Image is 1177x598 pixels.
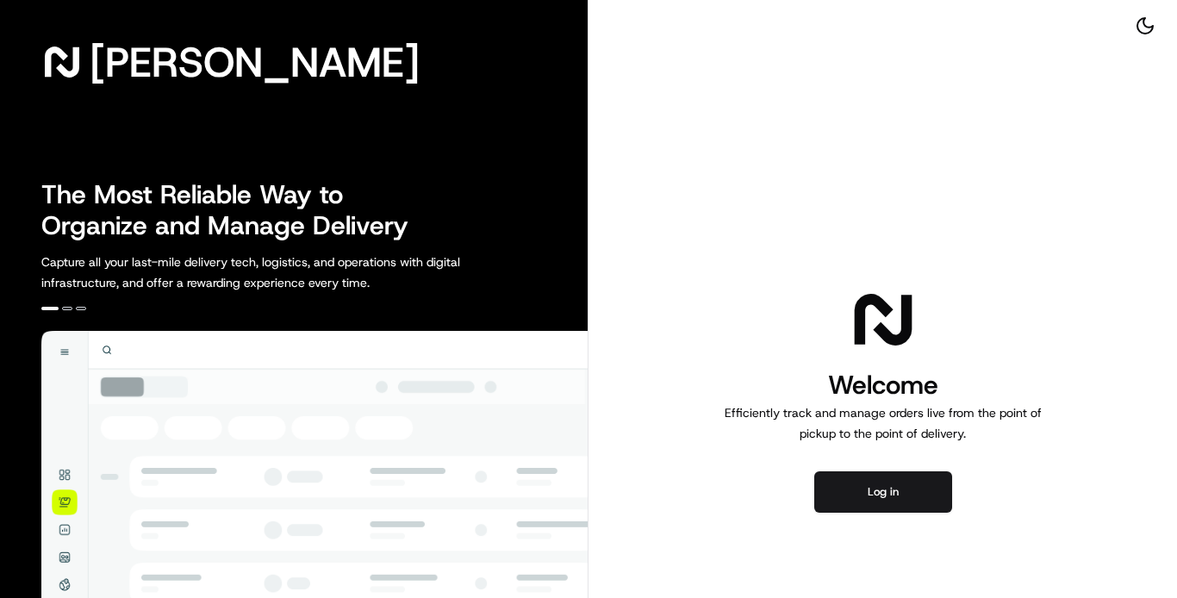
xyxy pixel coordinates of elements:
[814,471,952,513] button: Log in
[90,45,420,79] span: [PERSON_NAME]
[41,179,427,241] h2: The Most Reliable Way to Organize and Manage Delivery
[718,368,1049,402] h1: Welcome
[41,252,538,293] p: Capture all your last-mile delivery tech, logistics, and operations with digital infrastructure, ...
[718,402,1049,444] p: Efficiently track and manage orders live from the point of pickup to the point of delivery.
